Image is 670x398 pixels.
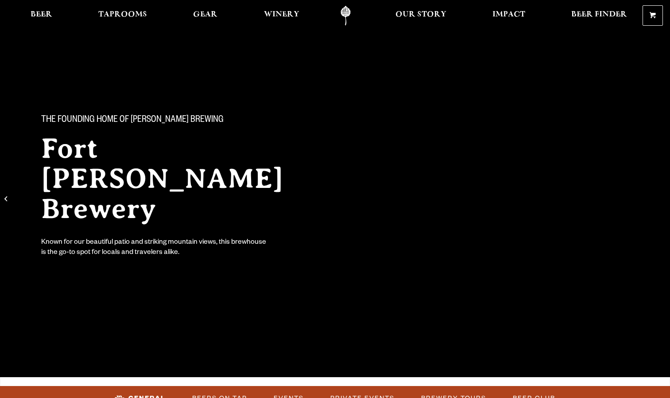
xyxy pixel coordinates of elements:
[98,11,147,18] span: Taprooms
[31,11,52,18] span: Beer
[565,6,633,26] a: Beer Finder
[390,6,452,26] a: Our Story
[41,115,224,126] span: The Founding Home of [PERSON_NAME] Brewing
[258,6,305,26] a: Winery
[395,11,446,18] span: Our Story
[193,11,217,18] span: Gear
[492,11,525,18] span: Impact
[93,6,153,26] a: Taprooms
[264,11,299,18] span: Winery
[25,6,58,26] a: Beer
[487,6,531,26] a: Impact
[187,6,223,26] a: Gear
[41,133,318,224] h2: Fort [PERSON_NAME] Brewery
[41,238,268,258] div: Known for our beautiful patio and striking mountain views, this brewhouse is the go-to spot for l...
[571,11,627,18] span: Beer Finder
[329,6,362,26] a: Odell Home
